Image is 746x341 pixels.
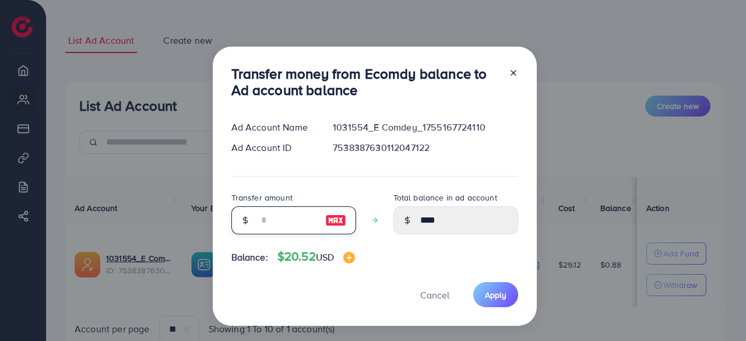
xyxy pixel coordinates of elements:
h4: $20.52 [277,249,355,264]
h3: Transfer money from Ecomdy balance to Ad account balance [231,65,499,99]
span: Balance: [231,251,268,264]
span: USD [316,251,334,263]
span: Cancel [420,289,449,301]
div: Ad Account Name [222,121,324,134]
img: image [343,252,355,263]
button: Cancel [406,282,464,307]
span: Apply [485,289,506,301]
label: Transfer amount [231,192,293,203]
img: image [325,213,346,227]
div: 1031554_E Comdey_1755167724110 [323,121,527,134]
div: Ad Account ID [222,141,324,154]
label: Total balance in ad account [393,192,497,203]
div: 7538387630112047122 [323,141,527,154]
button: Apply [473,282,518,307]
